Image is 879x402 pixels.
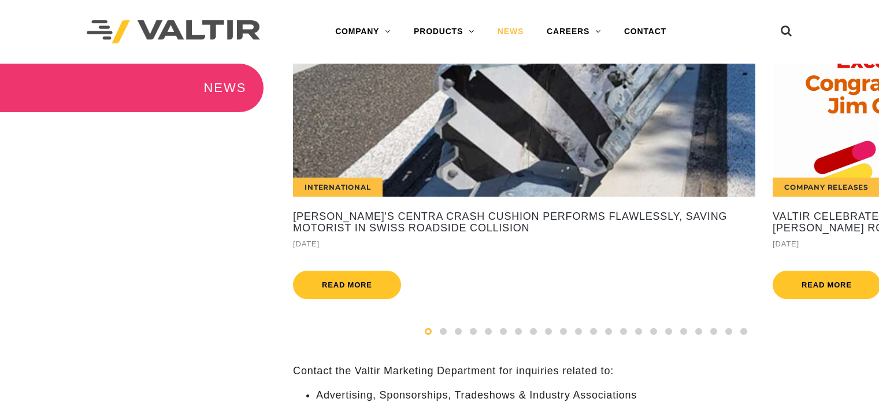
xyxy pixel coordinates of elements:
[293,211,755,234] a: [PERSON_NAME]'s CENTRA Crash Cushion Performs Flawlessly, Saving Motorist in Swiss Roadside Colli...
[535,20,613,43] a: CAREERS
[293,364,879,378] p: Contact the Valtir Marketing Department for inquiries related to:
[486,20,535,43] a: NEWS
[293,237,755,250] div: [DATE]
[293,64,755,197] a: International
[613,20,678,43] a: CONTACT
[324,20,402,43] a: COMPANY
[316,389,879,402] li: Advertising, Sponsorships, Tradeshows & Industry Associations
[293,271,401,299] a: Read more
[402,20,486,43] a: PRODUCTS
[293,178,382,197] div: International
[87,20,260,44] img: Valtir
